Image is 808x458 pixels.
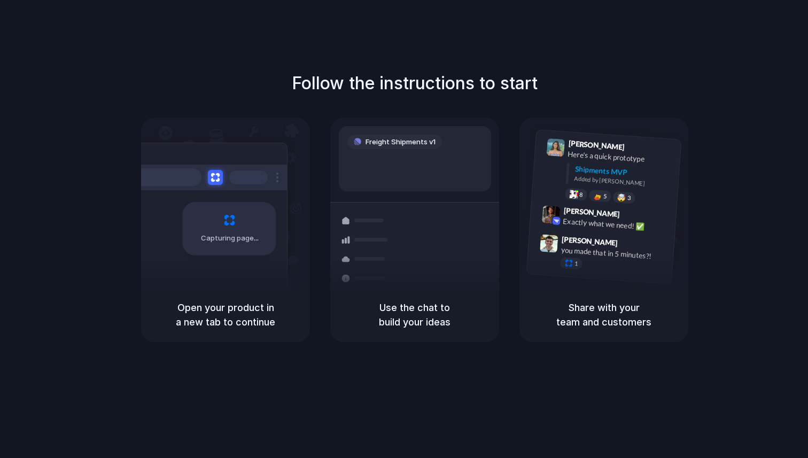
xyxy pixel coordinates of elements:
span: [PERSON_NAME] [563,204,620,220]
span: 9:47 AM [621,238,643,251]
div: Shipments MVP [574,163,673,181]
div: you made that in 5 minutes?! [561,244,667,262]
div: Exactly what we need! ✅ [563,215,670,234]
span: Freight Shipments v1 [366,137,436,148]
div: Added by [PERSON_NAME] [574,174,672,190]
h5: Use the chat to build your ideas [343,300,486,329]
span: 1 [574,261,578,267]
h5: Open your product in a new tab to continue [154,300,297,329]
span: 3 [627,195,631,200]
h5: Share with your team and customers [532,300,675,329]
span: 8 [579,191,583,197]
h1: Follow the instructions to start [292,71,538,96]
div: Here's a quick prototype [568,148,674,166]
div: 🤯 [617,193,626,201]
span: 5 [603,193,607,199]
span: [PERSON_NAME] [568,137,625,153]
span: 9:41 AM [628,142,650,155]
span: Capturing page [201,233,260,244]
span: 9:42 AM [623,209,645,222]
span: [PERSON_NAME] [562,233,618,249]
